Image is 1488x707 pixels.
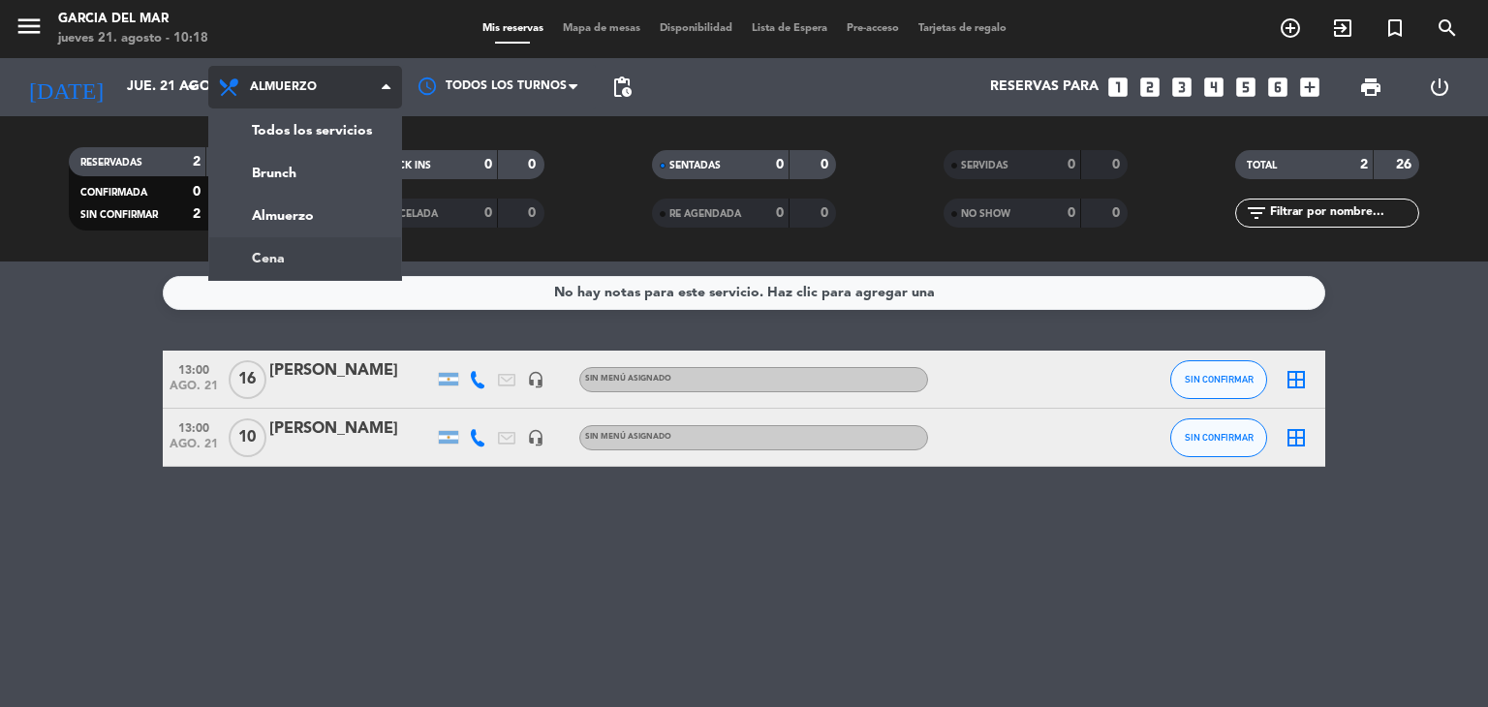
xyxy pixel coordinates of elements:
[170,380,218,402] span: ago. 21
[1383,16,1407,40] i: turned_in_not
[1233,75,1258,100] i: looks_5
[1297,75,1322,100] i: add_box
[80,210,158,220] span: SIN CONFIRMAR
[837,23,909,34] span: Pre-acceso
[669,161,721,170] span: SENTADAS
[585,433,671,441] span: Sin menú asignado
[209,152,401,195] a: Brunch
[1170,360,1267,399] button: SIN CONFIRMAR
[961,209,1010,219] span: NO SHOW
[527,371,544,388] i: headset_mic
[229,360,266,399] span: 16
[193,155,201,169] strong: 2
[1405,58,1473,116] div: LOG OUT
[821,158,832,171] strong: 0
[650,23,742,34] span: Disponibilidad
[80,188,147,198] span: CONFIRMADA
[58,29,208,48] div: jueves 21. agosto - 10:18
[1112,158,1124,171] strong: 0
[80,158,142,168] span: RESERVADAS
[585,375,671,383] span: Sin menú asignado
[15,12,44,41] i: menu
[473,23,553,34] span: Mis reservas
[1170,418,1267,457] button: SIN CONFIRMAR
[1436,16,1459,40] i: search
[209,195,401,237] a: Almuerzo
[1185,432,1254,443] span: SIN CONFIRMAR
[269,358,434,384] div: [PERSON_NAME]
[528,206,540,220] strong: 0
[990,79,1099,95] span: Reservas para
[821,206,832,220] strong: 0
[180,76,203,99] i: arrow_drop_down
[378,209,438,219] span: CANCELADA
[1268,202,1418,224] input: Filtrar por nombre...
[170,357,218,380] span: 13:00
[1137,75,1162,100] i: looks_two
[1285,426,1308,449] i: border_all
[961,161,1008,170] span: SERVIDAS
[527,429,544,446] i: headset_mic
[209,109,401,152] a: Todos los servicios
[1185,374,1254,384] span: SIN CONFIRMAR
[553,23,650,34] span: Mapa de mesas
[269,416,434,442] div: [PERSON_NAME]
[1396,158,1415,171] strong: 26
[209,237,401,280] a: Cena
[484,206,492,220] strong: 0
[909,23,1016,34] span: Tarjetas de regalo
[1169,75,1194,100] i: looks_3
[484,158,492,171] strong: 0
[1245,201,1268,225] i: filter_list
[193,207,201,221] strong: 2
[15,66,117,108] i: [DATE]
[554,282,935,304] div: No hay notas para este servicio. Haz clic para agregar una
[250,80,317,94] span: Almuerzo
[378,161,431,170] span: CHECK INS
[776,158,784,171] strong: 0
[1247,161,1277,170] span: TOTAL
[1331,16,1354,40] i: exit_to_app
[742,23,837,34] span: Lista de Espera
[58,10,208,29] div: Garcia del Mar
[669,209,741,219] span: RE AGENDADA
[170,438,218,460] span: ago. 21
[1359,76,1382,99] span: print
[1105,75,1131,100] i: looks_one
[1285,368,1308,391] i: border_all
[776,206,784,220] strong: 0
[193,185,201,199] strong: 0
[1068,206,1075,220] strong: 0
[528,158,540,171] strong: 0
[1279,16,1302,40] i: add_circle_outline
[1265,75,1290,100] i: looks_6
[1360,158,1368,171] strong: 2
[229,418,266,457] span: 10
[1201,75,1226,100] i: looks_4
[1112,206,1124,220] strong: 0
[170,415,218,438] span: 13:00
[1068,158,1075,171] strong: 0
[1428,76,1451,99] i: power_settings_new
[610,76,634,99] span: pending_actions
[15,12,44,47] button: menu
